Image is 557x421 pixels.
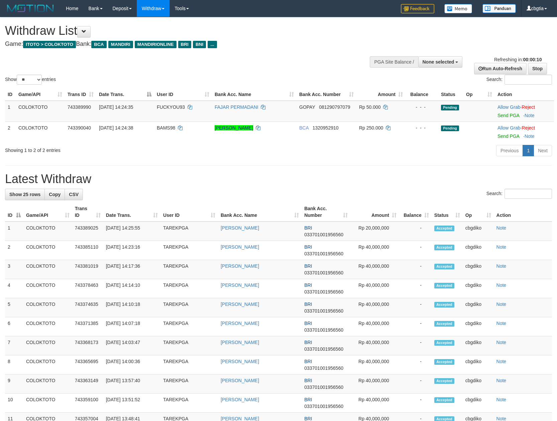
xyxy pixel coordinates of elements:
[350,222,399,241] td: Rp 20,000,000
[497,104,522,110] span: ·
[5,75,56,85] label: Show entries
[319,104,350,110] span: Copy 081290797079 to clipboard
[304,404,343,409] span: Copy 033701001956560 to clipboard
[534,145,552,156] a: Next
[5,336,23,355] td: 7
[359,125,383,131] span: Rp 250.000
[496,340,507,345] a: Note
[350,279,399,298] td: Rp 40,000,000
[208,41,217,48] span: ...
[103,355,160,374] td: [DATE] 14:00:36
[418,56,463,68] button: None selected
[72,222,103,241] td: 743389025
[17,75,42,85] select: Showentries
[522,125,535,131] a: Reject
[5,279,23,298] td: 4
[160,241,218,260] td: TAREKPGA
[350,336,399,355] td: Rp 40,000,000
[103,202,160,222] th: Date Trans.: activate to sort column ascending
[23,355,72,374] td: COLOKTOTO
[221,340,259,345] a: [PERSON_NAME]
[496,263,507,269] a: Note
[16,88,65,101] th: Game/API: activate to sort column ascending
[23,260,72,279] td: COLOKTOTO
[304,365,343,371] span: Copy 033701001956560 to clipboard
[103,222,160,241] td: [DATE] 14:25:55
[72,202,103,222] th: Trans ID: activate to sort column ascending
[221,282,259,288] a: [PERSON_NAME]
[72,298,103,317] td: 743374635
[23,202,72,222] th: Game/API: activate to sort column ascending
[434,245,454,250] span: Accepted
[463,298,494,317] td: cbgdiko
[505,189,552,199] input: Search:
[463,260,494,279] td: cbgdiko
[496,359,507,364] a: Note
[304,359,312,364] span: BRI
[65,88,96,101] th: Trans ID: activate to sort column ascending
[463,241,494,260] td: cbgdiko
[434,321,454,327] span: Accepted
[525,134,535,139] a: Note
[299,125,309,131] span: BCA
[497,134,519,139] a: Send PGA
[72,355,103,374] td: 743365695
[406,88,438,101] th: Balance
[350,298,399,317] td: Rp 40,000,000
[99,104,133,110] span: [DATE] 14:24:35
[486,75,552,85] label: Search:
[72,317,103,336] td: 743371385
[160,336,218,355] td: TAREKPGA
[304,270,343,275] span: Copy 033701001956560 to clipboard
[304,282,312,288] span: BRI
[497,125,522,131] span: ·
[103,260,160,279] td: [DATE] 14:17:36
[523,145,534,156] a: 1
[505,75,552,85] input: Search:
[434,264,454,269] span: Accepted
[304,225,312,231] span: BRI
[160,317,218,336] td: TAREKPGA
[463,88,495,101] th: Op: activate to sort column ascending
[350,374,399,394] td: Rp 40,000,000
[221,397,259,402] a: [PERSON_NAME]
[72,241,103,260] td: 743385110
[103,279,160,298] td: [DATE] 14:14:10
[441,125,459,131] span: Pending
[5,189,45,200] a: Show 25 rows
[16,101,65,122] td: COLOKTOTO
[399,298,432,317] td: -
[434,378,454,384] span: Accepted
[302,202,350,222] th: Bank Acc. Number: activate to sort column ascending
[523,57,542,62] strong: 00:00:10
[23,279,72,298] td: COLOKTOTO
[49,192,61,197] span: Copy
[304,302,312,307] span: BRI
[5,101,16,122] td: 1
[72,260,103,279] td: 743381019
[304,251,343,256] span: Copy 033701001956560 to clipboard
[401,4,434,13] img: Feedback.jpg
[154,88,212,101] th: User ID: activate to sort column ascending
[215,104,258,110] a: FAJAR PERMADANI
[72,279,103,298] td: 743378463
[528,63,547,74] a: Stop
[103,241,160,260] td: [DATE] 14:23:16
[5,41,365,48] h4: Game: Bank:
[408,104,436,110] div: - - -
[463,394,494,413] td: cbgdiko
[160,222,218,241] td: TAREKPGA
[160,279,218,298] td: TAREKPGA
[495,121,554,142] td: ·
[23,222,72,241] td: COLOKTOTO
[474,63,527,74] a: Run Auto-Refresh
[23,336,72,355] td: COLOKTOTO
[463,222,494,241] td: cbgdiko
[5,355,23,374] td: 8
[5,260,23,279] td: 3
[304,340,312,345] span: BRI
[215,125,253,131] a: [PERSON_NAME]
[5,172,552,186] h1: Latest Withdraw
[399,260,432,279] td: -
[304,346,343,352] span: Copy 033701001956560 to clipboard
